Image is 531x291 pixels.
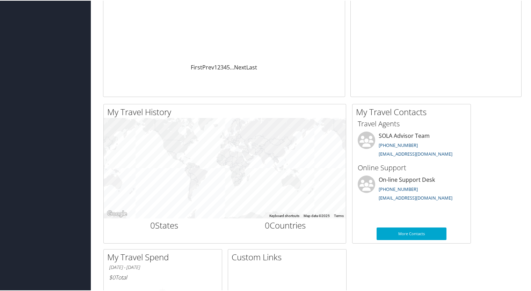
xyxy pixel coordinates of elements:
h2: Custom Links [232,251,346,262]
button: Keyboard shortcuts [269,213,299,218]
a: 4 [224,63,227,70]
a: 2 [217,63,220,70]
h6: [DATE] - [DATE] [109,263,217,270]
a: [EMAIL_ADDRESS][DOMAIN_NAME] [379,194,452,200]
li: On-line Support Desk [354,175,469,203]
a: Prev [202,63,214,70]
a: First [191,63,202,70]
a: 1 [214,63,217,70]
h2: My Travel Spend [107,251,222,262]
li: SOLA Advisor Team [354,131,469,159]
h2: States [109,219,220,231]
a: 5 [227,63,230,70]
a: 3 [220,63,224,70]
span: $0 [109,273,115,281]
a: [PHONE_NUMBER] [379,141,418,148]
span: 0 [150,219,155,230]
a: Next [234,63,246,70]
h2: My Travel Contacts [356,105,471,117]
a: Terms (opens in new tab) [334,213,344,217]
a: Last [246,63,257,70]
h2: Countries [230,219,341,231]
h3: Travel Agents [358,118,465,128]
span: 0 [265,219,270,230]
img: Google [106,209,129,218]
a: [PHONE_NUMBER] [379,185,418,192]
span: … [230,63,234,70]
h6: Total [109,273,217,281]
span: Map data ©2025 [304,213,330,217]
h2: My Travel History [107,105,346,117]
a: [EMAIL_ADDRESS][DOMAIN_NAME] [379,150,452,156]
h3: Online Support [358,162,465,172]
a: More Contacts [377,227,446,239]
a: Open this area in Google Maps (opens a new window) [106,209,129,218]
